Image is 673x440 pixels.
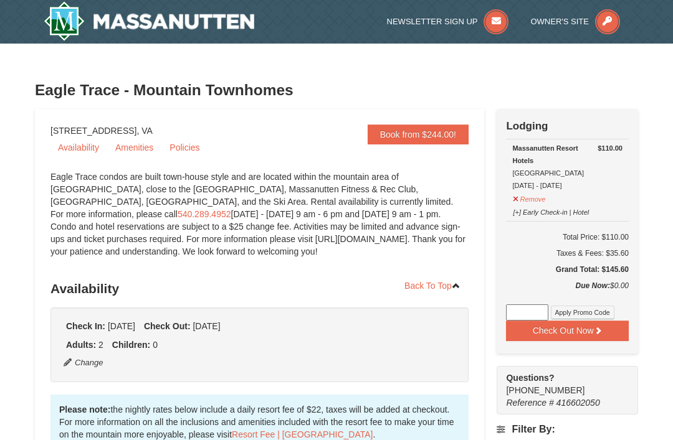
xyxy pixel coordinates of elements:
[387,17,478,26] span: Newsletter Sign Up
[506,398,553,408] span: Reference #
[178,209,231,219] a: 540.289.4952
[387,17,509,26] a: Newsletter Sign Up
[396,276,469,295] a: Back To Top
[506,231,629,243] h6: Total Price: $110.00
[153,340,158,350] span: 0
[506,373,554,383] strong: Questions?
[66,340,96,350] strong: Adults:
[512,203,589,218] button: [+] Early Check-in | Hotel
[50,138,107,157] a: Availability
[44,1,254,41] a: Massanutten Resort
[598,142,623,154] strong: $110.00
[66,321,105,331] strong: Check In:
[368,124,469,144] a: Book from $244.00!
[512,144,578,164] strong: Massanutten Resort Hotels
[144,321,191,331] strong: Check Out:
[232,429,373,439] a: Resort Fee | [GEOGRAPHIC_DATA]
[530,17,620,26] a: Owner's Site
[162,138,207,157] a: Policies
[50,171,469,270] div: Eagle Trace condos are built town-house style and are located within the mountain area of [GEOGRA...
[506,263,629,276] h5: Grand Total: $145.60
[59,405,110,414] strong: Please note:
[108,321,135,331] span: [DATE]
[506,120,548,132] strong: Lodging
[556,398,600,408] span: 416602050
[112,340,150,350] strong: Children:
[506,279,629,304] div: $0.00
[512,190,546,205] button: Remove
[63,356,104,370] button: Change
[497,424,638,435] h4: Filter By:
[50,276,469,301] h3: Availability
[512,142,623,192] div: [GEOGRAPHIC_DATA] [DATE] - [DATE]
[108,138,161,157] a: Amenities
[506,321,629,340] button: Check Out Now
[98,340,103,350] span: 2
[506,247,629,260] div: Taxes & Fees: $35.60
[530,17,589,26] span: Owner's Site
[44,1,254,41] img: Massanutten Resort Logo
[551,306,614,319] button: Apply Promo Code
[193,321,220,331] span: [DATE]
[506,372,616,395] span: [PHONE_NUMBER]
[576,281,610,290] strong: Due Now:
[35,78,638,103] h3: Eagle Trace - Mountain Townhomes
